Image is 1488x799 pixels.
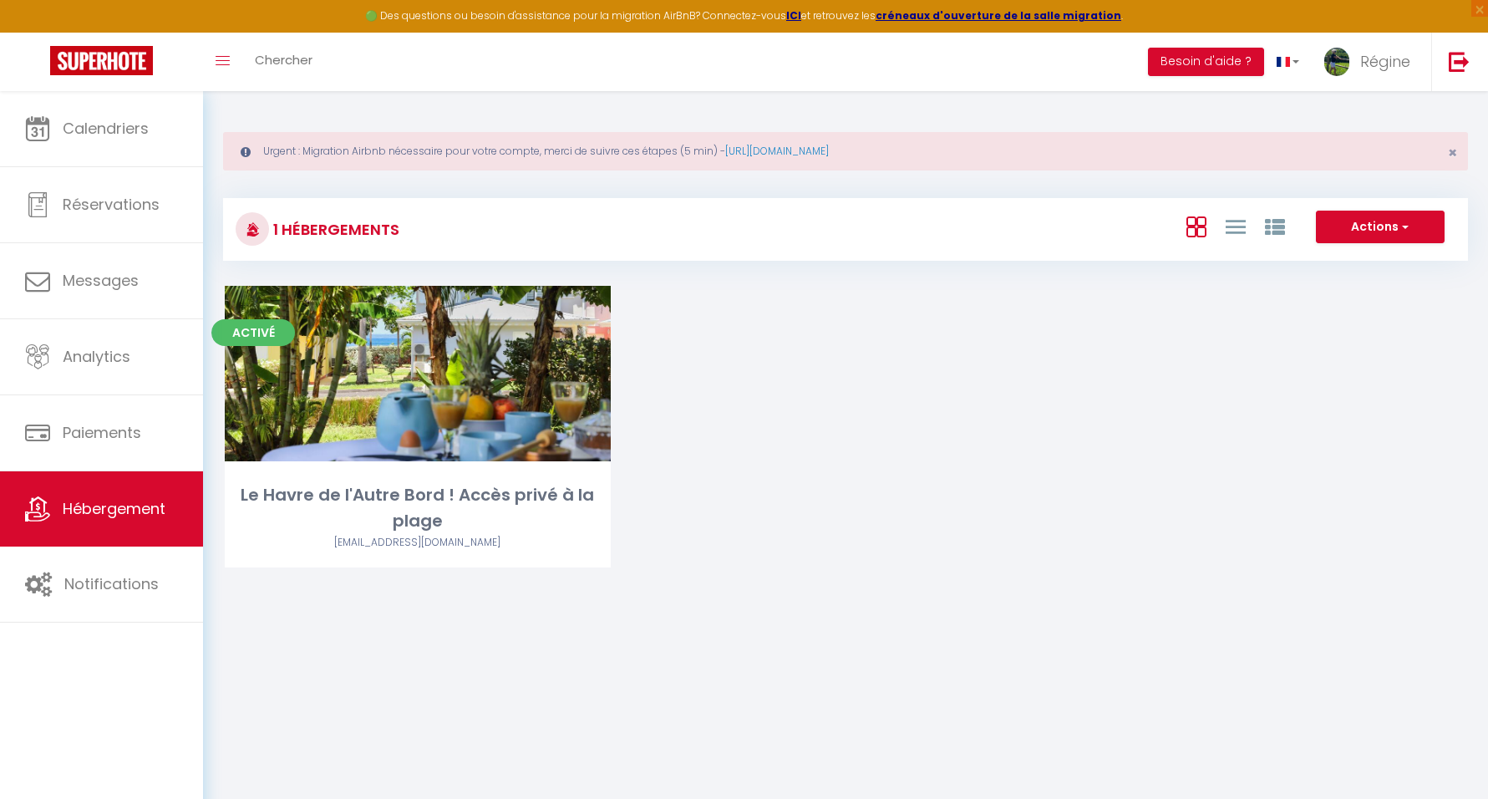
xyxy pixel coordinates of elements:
[269,211,399,248] h3: 1 Hébergements
[725,144,829,158] a: [URL][DOMAIN_NAME]
[1316,211,1445,244] button: Actions
[225,535,611,551] div: Airbnb
[225,482,611,535] div: Le Havre de l'Autre Bord ! Accès privé à la plage
[63,498,165,519] span: Hébergement
[1448,142,1457,163] span: ×
[255,51,312,69] span: Chercher
[223,132,1468,170] div: Urgent : Migration Airbnb nécessaire pour votre compte, merci de suivre ces étapes (5 min) -
[876,8,1121,23] a: créneaux d'ouverture de la salle migration
[1449,51,1470,72] img: logout
[64,573,159,594] span: Notifications
[50,46,153,75] img: Super Booking
[211,319,295,346] span: Activé
[63,194,160,215] span: Réservations
[63,346,130,367] span: Analytics
[242,33,325,91] a: Chercher
[1186,212,1206,240] a: Vue en Box
[1448,145,1457,160] button: Close
[1312,33,1431,91] a: ... Régine
[1265,212,1285,240] a: Vue par Groupe
[63,118,149,139] span: Calendriers
[1360,51,1410,72] span: Régine
[63,422,141,443] span: Paiements
[63,270,139,291] span: Messages
[1148,48,1264,76] button: Besoin d'aide ?
[786,8,801,23] a: ICI
[1226,212,1246,240] a: Vue en Liste
[1324,48,1349,76] img: ...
